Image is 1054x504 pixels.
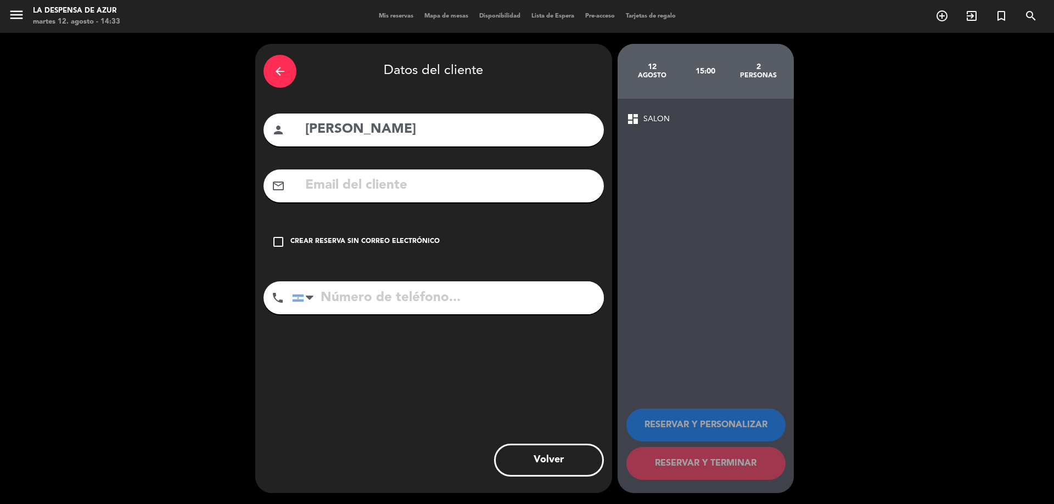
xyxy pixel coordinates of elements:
div: La Despensa de Azur [33,5,120,16]
div: agosto [626,71,679,80]
i: mail_outline [272,179,285,192]
button: menu [8,7,25,27]
input: Nombre del cliente [304,118,596,141]
i: menu [8,7,25,23]
div: Argentina: +54 [293,282,318,314]
div: 15:00 [679,52,732,90]
span: SALON [643,113,670,126]
i: arrow_back [273,65,287,78]
div: martes 12. agosto - 14:33 [33,16,120,27]
input: Email del cliente [304,174,596,197]
button: Volver [494,444,604,477]
span: Pre-acceso [580,13,620,19]
button: RESERVAR Y TERMINAR [626,447,786,480]
span: Lista de Espera [526,13,580,19]
span: Mapa de mesas [419,13,474,19]
div: 2 [732,63,785,71]
i: search [1024,9,1038,22]
div: 12 [626,63,679,71]
input: Número de teléfono... [292,281,604,314]
span: Mis reservas [373,13,419,19]
button: RESERVAR Y PERSONALIZAR [626,409,786,441]
div: Crear reserva sin correo electrónico [290,236,440,247]
i: phone [271,291,284,304]
i: exit_to_app [965,9,978,22]
span: Disponibilidad [474,13,526,19]
i: person [272,123,285,137]
div: personas [732,71,785,80]
span: dashboard [626,112,640,126]
i: turned_in_not [995,9,1008,22]
div: Datos del cliente [263,52,604,90]
span: Tarjetas de regalo [620,13,681,19]
i: add_circle_outline [935,9,949,22]
i: check_box_outline_blank [272,235,285,248]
